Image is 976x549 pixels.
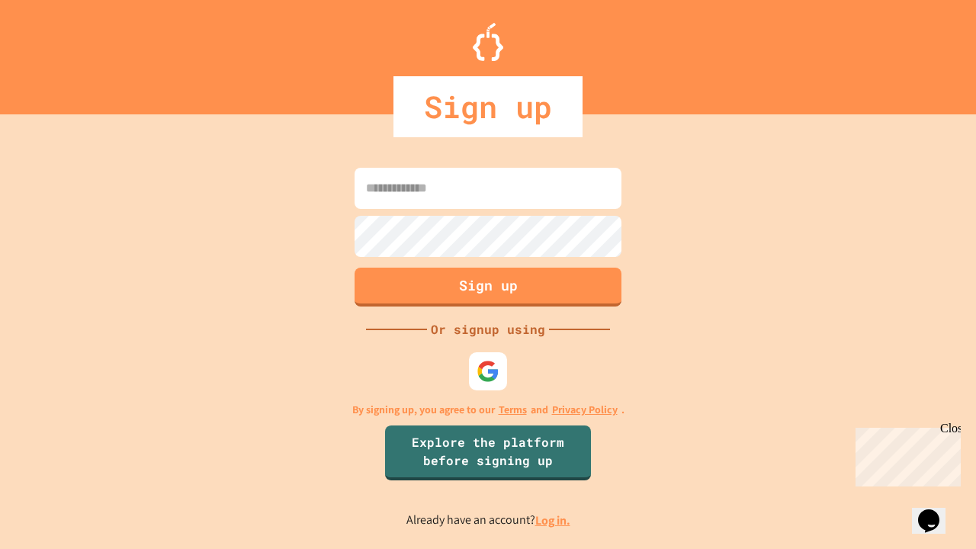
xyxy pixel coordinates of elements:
[393,76,583,137] div: Sign up
[535,512,570,528] a: Log in.
[427,320,549,339] div: Or signup using
[385,425,591,480] a: Explore the platform before signing up
[477,360,499,383] img: google-icon.svg
[499,402,527,418] a: Terms
[352,402,624,418] p: By signing up, you agree to our and .
[406,511,570,530] p: Already have an account?
[849,422,961,486] iframe: chat widget
[473,23,503,61] img: Logo.svg
[6,6,105,97] div: Chat with us now!Close
[552,402,618,418] a: Privacy Policy
[355,268,621,307] button: Sign up
[912,488,961,534] iframe: chat widget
